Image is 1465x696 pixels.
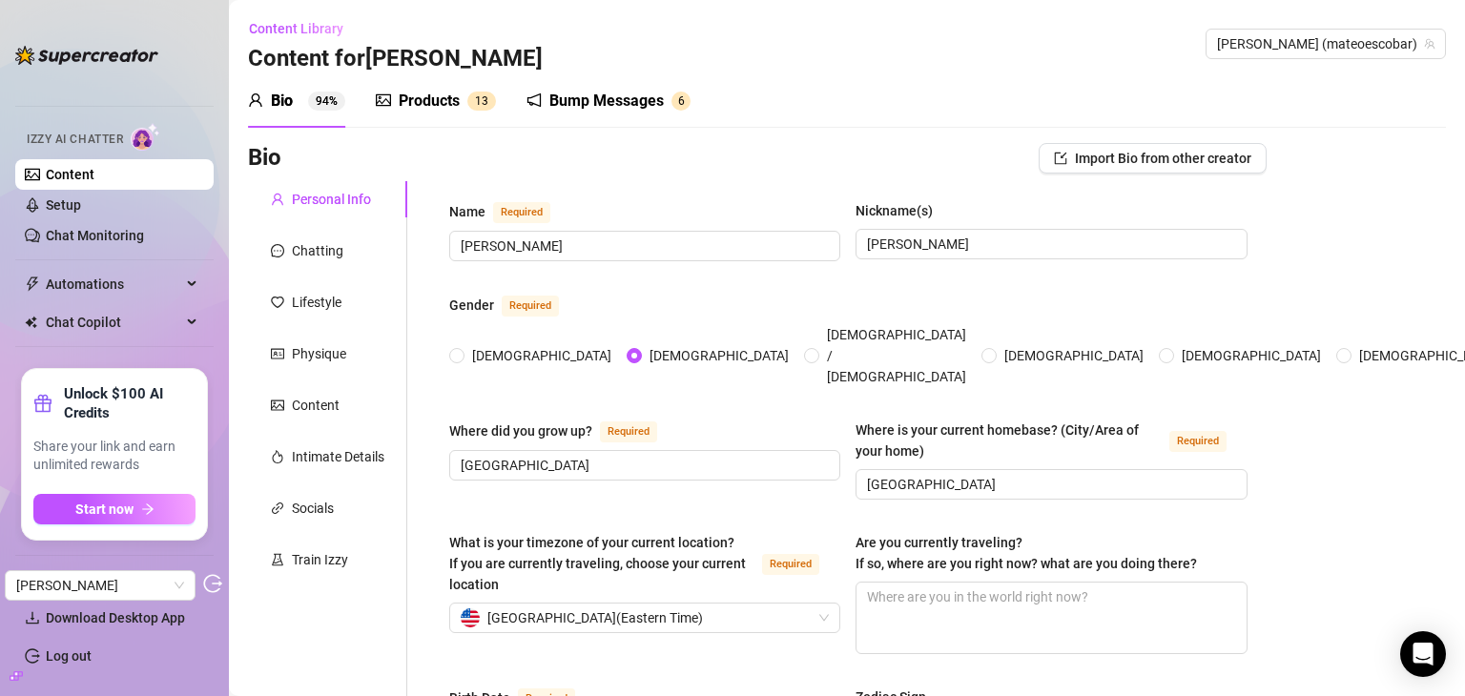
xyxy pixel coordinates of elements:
span: Are you currently traveling? If so, where are you right now? what are you doing there? [856,535,1197,571]
button: Import Bio from other creator [1039,143,1267,174]
span: link [271,502,284,515]
div: Bump Messages [549,90,664,113]
span: experiment [271,553,284,566]
span: Mateo (mateoescobar) [1217,30,1434,58]
span: arrow-right [141,502,155,516]
a: Content [46,167,94,182]
div: Chatting [292,240,343,261]
span: team [1424,38,1435,50]
label: Where did you grow up? [449,420,678,442]
span: Required [1169,431,1227,452]
span: 6 [678,94,685,108]
div: Nickname(s) [856,200,933,221]
img: Chat Copilot [25,316,37,329]
img: us [461,608,480,627]
div: Personal Info [292,189,371,210]
span: What is your timezone of your current location? If you are currently traveling, choose your curre... [449,535,746,592]
span: message [271,244,284,257]
span: Chat Copilot [46,307,181,338]
a: Setup [46,197,81,213]
span: 3 [482,94,488,108]
span: gift [33,394,52,413]
span: Required [502,296,559,317]
label: Gender [449,294,580,317]
span: Mauricio Grijalva [16,571,184,600]
div: Socials [292,498,334,519]
div: Products [399,90,460,113]
span: 1 [475,94,482,108]
div: Bio [271,90,293,113]
sup: 94% [308,92,345,111]
div: Content [292,395,340,416]
div: Where is your current homebase? (City/Area of your home) [856,420,1161,461]
input: Name [461,235,825,256]
span: user [271,193,284,206]
span: thunderbolt [25,276,40,292]
span: Share your link and earn unlimited rewards [33,438,196,475]
div: Gender [449,295,494,316]
span: Required [762,554,819,575]
img: AI Chatter [131,123,160,151]
span: [GEOGRAPHIC_DATA] ( Eastern Time ) [487,604,703,632]
span: import [1054,152,1067,165]
input: Nickname(s) [867,234,1231,255]
div: Lifestyle [292,292,341,313]
button: Start nowarrow-right [33,494,196,524]
span: notification [526,92,542,108]
span: Automations [46,269,181,299]
span: [DEMOGRAPHIC_DATA] / [DEMOGRAPHIC_DATA] [819,324,974,387]
label: Where is your current homebase? (City/Area of your home) [856,420,1247,461]
div: Intimate Details [292,446,384,467]
div: Physique [292,343,346,364]
span: Start now [75,502,134,517]
span: Required [600,421,657,442]
h3: Content for [PERSON_NAME] [248,44,543,74]
input: Where is your current homebase? (City/Area of your home) [867,474,1231,495]
a: Log out [46,648,92,664]
sup: 13 [467,92,496,111]
img: logo-BBDzfeDw.svg [15,46,158,65]
span: Download Desktop App [46,610,185,625]
span: picture [271,399,284,412]
span: fire [271,450,284,463]
h3: Bio [248,143,281,174]
sup: 6 [671,92,691,111]
span: [DEMOGRAPHIC_DATA] [1174,345,1329,366]
span: picture [376,92,391,108]
div: Train Izzy [292,549,348,570]
a: Chat Monitoring [46,228,144,243]
span: heart [271,296,284,309]
div: Where did you grow up? [449,420,592,441]
span: download [25,610,40,625]
span: Izzy AI Chatter [27,131,123,149]
span: Content Library [249,21,343,36]
span: idcard [271,347,284,360]
span: Required [493,202,550,223]
span: build [10,669,23,683]
input: Where did you grow up? [461,455,825,476]
label: Nickname(s) [856,200,946,221]
span: [DEMOGRAPHIC_DATA] [464,345,619,366]
span: Import Bio from other creator [1075,151,1251,166]
label: Name [449,200,571,223]
span: [DEMOGRAPHIC_DATA] [997,345,1151,366]
span: user [248,92,263,108]
div: Open Intercom Messenger [1400,631,1446,677]
button: Content Library [248,13,359,44]
span: logout [203,574,222,593]
strong: Unlock $100 AI Credits [64,384,196,422]
span: [DEMOGRAPHIC_DATA] [642,345,796,366]
div: Name [449,201,485,222]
